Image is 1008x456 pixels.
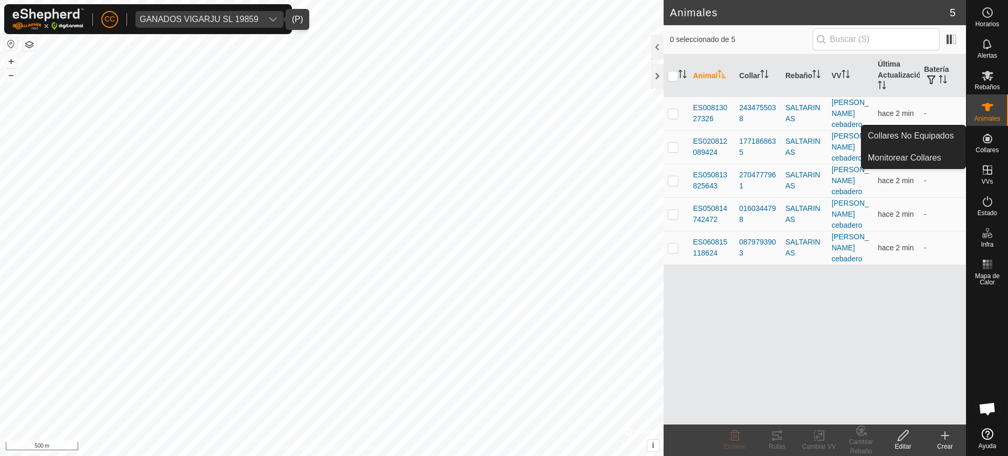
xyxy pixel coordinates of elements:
[920,55,966,97] th: Batería
[785,102,823,124] div: SALTARINAS
[693,169,731,192] span: ES050813825643
[920,97,966,130] td: -
[693,203,731,225] span: ES050814742472
[760,71,769,80] p-sorticon: Activar para ordenar
[5,38,17,50] button: Restablecer Mapa
[862,147,965,168] a: Monitorear Collares
[5,69,17,81] button: –
[689,55,735,97] th: Animal
[723,443,746,450] span: Eliminar
[868,152,941,164] span: Monitorear Collares
[785,169,823,192] div: SALTARINAS
[975,21,999,27] span: Horarios
[718,71,726,80] p-sorticon: Activar para ordenar
[278,442,338,452] a: Política de Privacidad
[878,243,913,252] span: 2 oct 2025, 8:36
[693,102,731,124] span: ES00813027326
[678,71,687,80] p-sorticon: Activar para ordenar
[868,130,954,142] span: Collares No Equipados
[351,442,386,452] a: Contáctenos
[670,34,813,45] span: 0 seleccionado de 5
[812,71,821,80] p-sorticon: Activar para ordenar
[950,5,955,20] span: 5
[978,210,997,216] span: Estado
[924,442,966,451] div: Crear
[735,55,781,97] th: Collar
[878,109,913,118] span: 2 oct 2025, 8:36
[140,15,258,24] div: GANADOS VIGARJU SL 19859
[798,442,840,451] div: Cambiar VV
[874,55,920,97] th: Última Actualización
[967,424,1008,453] a: Ayuda
[781,55,827,97] th: Rebaño
[882,442,924,451] div: Editar
[739,102,777,124] div: 2434755038
[920,231,966,264] td: -
[840,437,882,456] div: Cambiar Rebaño
[827,55,874,97] th: VV
[785,136,823,158] div: SALTARINAS
[832,199,869,229] a: [PERSON_NAME] cebadero
[135,11,262,28] span: GANADOS VIGARJU SL 19859
[981,241,993,248] span: Infra
[832,98,869,129] a: [PERSON_NAME] cebadero
[878,82,886,91] p-sorticon: Activar para ordenar
[670,6,950,19] h2: Animales
[975,147,999,153] span: Collares
[832,232,869,263] a: [PERSON_NAME] cebadero
[974,115,1000,122] span: Animales
[652,441,654,450] span: i
[862,125,965,146] a: Collares No Equipados
[832,165,869,196] a: [PERSON_NAME] cebadero
[739,203,777,225] div: 0160344798
[785,203,823,225] div: SALTARINAS
[756,442,798,451] div: Rutas
[978,52,997,59] span: Alertas
[878,176,913,185] span: 2 oct 2025, 8:36
[104,14,115,25] span: CC
[981,178,993,185] span: VVs
[842,71,850,80] p-sorticon: Activar para ordenar
[785,237,823,259] div: SALTARINAS
[979,443,996,449] span: Ayuda
[878,210,913,218] span: 2 oct 2025, 8:36
[262,11,283,28] div: dropdown trigger
[920,197,966,231] td: -
[739,169,777,192] div: 2704777961
[920,164,966,197] td: -
[739,136,777,158] div: 1771868635
[832,132,869,162] a: [PERSON_NAME] cebadero
[5,55,17,68] button: +
[969,273,1005,285] span: Mapa de Calor
[939,77,947,85] p-sorticon: Activar para ordenar
[739,237,777,259] div: 0879793903
[23,38,36,51] button: Capas del Mapa
[972,393,1003,425] div: Chat abierto
[647,440,659,451] button: i
[13,8,84,30] img: Logo Gallagher
[693,136,731,158] span: ES020812089424
[693,237,731,259] span: ES060815118624
[813,28,940,50] input: Buscar (S)
[974,84,1000,90] span: Rebaños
